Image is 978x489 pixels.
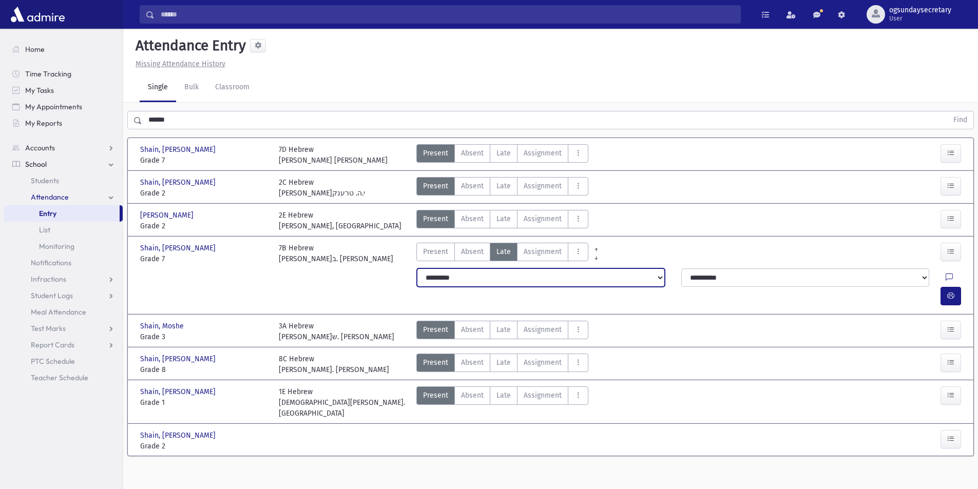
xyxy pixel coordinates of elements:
span: Absent [461,213,484,224]
a: Report Cards [4,337,123,353]
span: Absent [461,324,484,335]
span: Shain, [PERSON_NAME] [140,243,218,253]
div: 7B Hebrew [PERSON_NAME]ב. [PERSON_NAME] [279,243,393,264]
u: Missing Attendance History [136,60,225,68]
span: Late [496,246,511,257]
div: AttTypes [416,321,588,342]
a: Infractions [4,271,123,287]
div: 3A Hebrew [PERSON_NAME]ש. [PERSON_NAME] [279,321,394,342]
a: Monitoring [4,238,123,255]
div: AttTypes [416,210,588,231]
span: Absent [461,181,484,191]
span: Students [31,176,59,185]
span: Entry [39,209,56,218]
a: Student Logs [4,287,123,304]
span: My Appointments [25,102,82,111]
span: My Tasks [25,86,54,95]
span: ogsundaysecretary [889,6,951,14]
span: Present [423,246,448,257]
span: Shain, [PERSON_NAME] [140,386,218,397]
span: User [889,14,951,23]
span: Late [496,324,511,335]
span: Grade 1 [140,397,269,408]
span: Time Tracking [25,69,71,79]
a: PTC Schedule [4,353,123,369]
span: Grade 2 [140,188,269,199]
span: Absent [461,390,484,401]
span: Present [423,390,448,401]
span: Late [496,148,511,159]
div: 8C Hebrew [PERSON_NAME]. [PERSON_NAME] [279,354,389,375]
span: Attendance [31,192,69,202]
div: 2E Hebrew [PERSON_NAME], [GEOGRAPHIC_DATA] [279,210,401,231]
input: Search [155,5,740,24]
span: Late [496,357,511,368]
span: Shain, [PERSON_NAME] [140,144,218,155]
div: AttTypes [416,144,588,166]
a: Bulk [176,73,207,102]
a: Students [4,172,123,189]
a: My Appointments [4,99,123,115]
a: List [4,222,123,238]
a: Home [4,41,123,57]
span: Absent [461,246,484,257]
a: Meal Attendance [4,304,123,320]
a: Missing Attendance History [131,60,225,68]
span: Meal Attendance [31,307,86,317]
a: My Reports [4,115,123,131]
span: Present [423,148,448,159]
span: Assignment [524,357,562,368]
a: Classroom [207,73,258,102]
a: Test Marks [4,320,123,337]
span: Grade 3 [140,331,269,342]
span: Late [496,390,511,401]
a: Entry [4,205,120,222]
span: Report Cards [31,340,74,349]
div: AttTypes [416,386,588,419]
div: 1E Hebrew [DEMOGRAPHIC_DATA][PERSON_NAME]. [GEOGRAPHIC_DATA] [279,386,407,419]
span: Present [423,213,448,224]
a: Single [140,73,176,102]
span: Assignment [524,181,562,191]
span: Notifications [31,258,71,267]
span: Grade 7 [140,155,269,166]
div: AttTypes [416,354,588,375]
span: Grade 8 [140,364,269,375]
span: Assignment [524,390,562,401]
span: Grade 2 [140,441,269,452]
a: Teacher Schedule [4,369,123,386]
span: Teacher Schedule [31,373,88,382]
a: Attendance [4,189,123,205]
span: My Reports [25,119,62,128]
span: List [39,225,50,234]
span: Shain, [PERSON_NAME] [140,354,218,364]
img: AdmirePro [8,4,67,25]
span: School [25,160,47,169]
span: Test Marks [31,324,66,333]
div: 2C Hebrew [PERSON_NAME]י.ה. טרענק [279,177,365,199]
span: Shain, [PERSON_NAME] [140,430,218,441]
span: Student Logs [31,291,73,300]
div: AttTypes [416,243,588,264]
span: [PERSON_NAME] [140,210,196,221]
span: Present [423,181,448,191]
h5: Attendance Entry [131,37,246,54]
span: Absent [461,148,484,159]
span: Late [496,213,511,224]
span: Present [423,324,448,335]
a: Notifications [4,255,123,271]
a: School [4,156,123,172]
span: Late [496,181,511,191]
span: Grade 7 [140,253,269,264]
button: Find [947,111,973,129]
span: Infractions [31,275,66,284]
div: 7D Hebrew [PERSON_NAME] [PERSON_NAME] [279,144,388,166]
span: Assignment [524,148,562,159]
span: Absent [461,357,484,368]
div: AttTypes [416,177,588,199]
span: PTC Schedule [31,357,75,366]
span: Assignment [524,324,562,335]
a: My Tasks [4,82,123,99]
a: Accounts [4,140,123,156]
span: Assignment [524,246,562,257]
